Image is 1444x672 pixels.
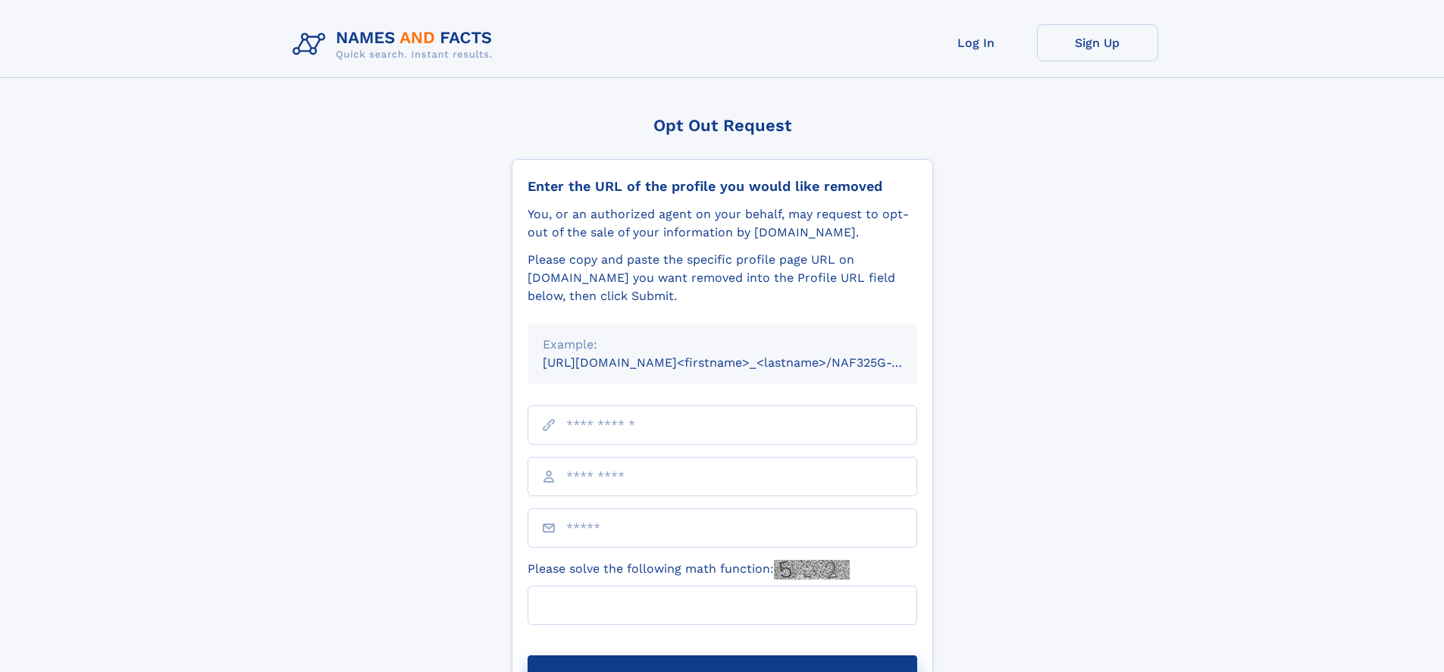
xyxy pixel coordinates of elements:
[528,178,917,195] div: Enter the URL of the profile you would like removed
[528,560,850,580] label: Please solve the following math function:
[543,355,946,370] small: [URL][DOMAIN_NAME]<firstname>_<lastname>/NAF325G-xxxxxxxx
[543,336,902,354] div: Example:
[512,116,933,135] div: Opt Out Request
[528,205,917,242] div: You, or an authorized agent on your behalf, may request to opt-out of the sale of your informatio...
[287,24,505,65] img: Logo Names and Facts
[916,24,1037,61] a: Log In
[528,251,917,305] div: Please copy and paste the specific profile page URL on [DOMAIN_NAME] you want removed into the Pr...
[1037,24,1158,61] a: Sign Up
